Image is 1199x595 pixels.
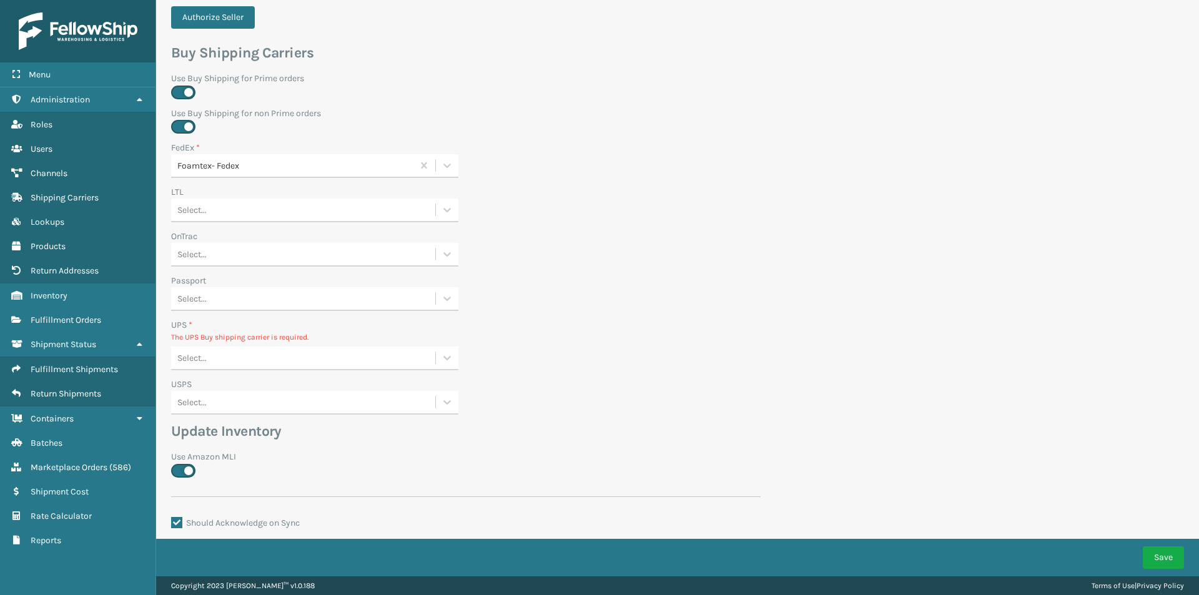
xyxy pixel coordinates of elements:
span: Shipment Status [31,339,96,350]
a: Authorize Seller [171,12,262,22]
div: | [1092,576,1184,595]
div: Select... [177,352,207,365]
button: Authorize Seller [171,6,255,29]
p: The UPS Buy shipping carrier is required. [171,332,458,343]
label: FedEx [171,141,200,154]
span: Shipping Carriers [31,192,99,203]
span: Roles [31,119,52,130]
span: Marketplace Orders [31,462,107,473]
span: ( 586 ) [109,462,131,473]
h3: Update Inventory [171,422,761,441]
h3: Buy Shipping Carriers [171,44,761,62]
span: Containers [31,413,74,424]
label: Passport [171,274,206,287]
label: Should Acknowledge on Sync [171,518,300,528]
span: Inventory [31,290,67,301]
span: Reports [31,535,61,546]
a: Terms of Use [1092,581,1135,590]
span: Administration [31,94,90,105]
p: Copyright 2023 [PERSON_NAME]™ v 1.0.188 [171,576,315,595]
label: USPS [171,378,192,391]
label: OnTrac [171,230,197,243]
div: Foamtex- Fedex [177,159,414,172]
label: Use Buy Shipping for non Prime orders [171,107,761,120]
label: Use Buy Shipping for Prime orders [171,72,761,85]
span: Menu [29,69,51,80]
img: logo [19,12,137,50]
button: Save [1143,546,1184,569]
span: Rate Calculator [31,511,92,521]
span: Fulfillment Orders [31,315,101,325]
span: Return Shipments [31,388,101,399]
span: Batches [31,438,62,448]
div: Select... [177,292,207,305]
label: Use Amazon MLI [171,450,761,463]
div: Select... [177,204,207,217]
span: Channels [31,168,67,179]
div: Select... [177,396,207,409]
label: LTL [171,185,184,199]
label: UPS [171,318,192,332]
a: Privacy Policy [1137,581,1184,590]
span: Users [31,144,52,154]
span: Products [31,241,66,252]
span: Return Addresses [31,265,99,276]
span: Lookups [31,217,64,227]
span: Fulfillment Shipments [31,364,118,375]
span: Shipment Cost [31,486,89,497]
div: Select... [177,248,207,261]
